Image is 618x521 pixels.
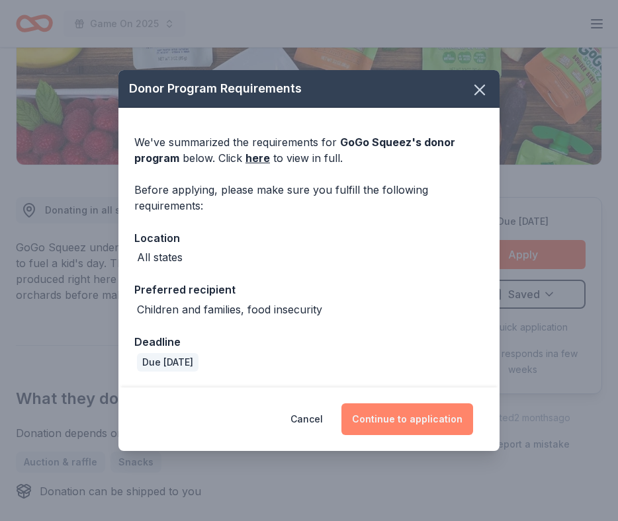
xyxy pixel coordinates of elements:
div: Before applying, please make sure you fulfill the following requirements: [134,182,484,214]
div: Donor Program Requirements [118,70,500,108]
div: Children and families, food insecurity [137,301,322,317]
div: Location [134,229,484,247]
div: Due [DATE] [137,353,199,372]
button: Cancel [290,403,323,435]
div: All states [137,249,183,265]
div: Preferred recipient [134,281,484,298]
div: We've summarized the requirements for below. Click to view in full. [134,134,484,166]
div: Deadline [134,333,484,350]
button: Continue to application [341,403,473,435]
a: here [245,150,270,166]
